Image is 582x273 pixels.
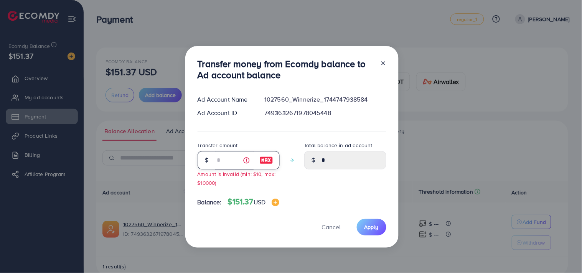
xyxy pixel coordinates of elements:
[304,141,373,149] label: Total balance in ad account
[549,238,576,267] iframe: Chat
[364,223,379,231] span: Apply
[198,141,238,149] label: Transfer amount
[258,109,392,117] div: 7493632671978045448
[312,219,351,235] button: Cancel
[258,95,392,104] div: 1027560_Winnerize_1744747938584
[198,198,222,207] span: Balance:
[191,95,259,104] div: Ad Account Name
[198,170,276,186] small: Amount is invalid (min: $10, max: $10000)
[357,219,386,235] button: Apply
[191,109,259,117] div: Ad Account ID
[272,199,279,206] img: image
[254,198,265,206] span: USD
[259,156,273,165] img: image
[228,197,280,207] h4: $151.37
[198,58,374,81] h3: Transfer money from Ecomdy balance to Ad account balance
[322,223,341,231] span: Cancel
